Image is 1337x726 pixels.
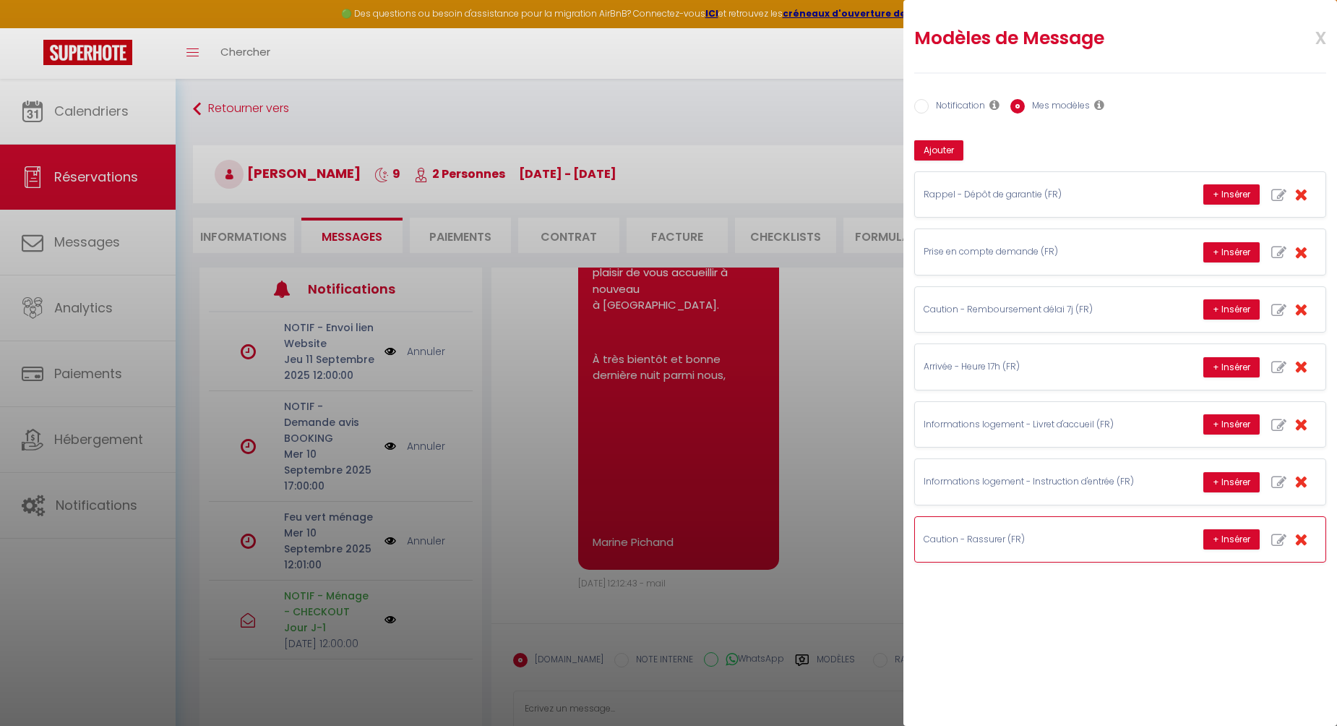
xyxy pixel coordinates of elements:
[1203,529,1260,550] button: + Insérer
[924,188,1140,202] p: Rappel - Dépôt de garantie (FR)
[989,99,999,111] i: Les notifications sont visibles par toi et ton équipe
[1203,472,1260,492] button: + Insérer
[924,418,1140,432] p: Informations logement - Livret d'accueil (FR)
[924,360,1140,374] p: Arrivée - Heure 17h (FR)
[12,6,55,49] button: Ouvrir le widget de chat LiveChat
[1203,414,1260,435] button: + Insérer
[924,475,1140,489] p: Informations logement - Instruction d'entrée (FR)
[914,140,963,161] button: Ajouter
[1025,99,1090,115] label: Mes modèles
[914,27,1251,50] h2: Modèles de Message
[1203,184,1260,205] button: + Insérer
[1203,242,1260,262] button: + Insérer
[1203,357,1260,377] button: + Insérer
[929,99,985,115] label: Notification
[924,303,1140,317] p: Caution - Remboursement délai 7j (FR)
[1094,99,1104,111] i: Les modèles généraux sont visibles par vous et votre équipe
[1203,299,1260,320] button: + Insérer
[924,533,1140,547] p: Caution - Rassurer (FR)
[924,245,1140,259] p: Prise en compte demande (FR)
[1281,20,1326,54] span: x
